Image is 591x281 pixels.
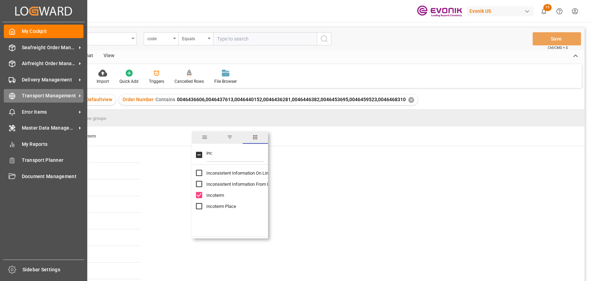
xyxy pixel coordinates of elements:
[123,97,154,102] span: Order Number
[23,266,84,273] span: Sidebar Settings
[98,50,119,62] div: View
[317,32,331,45] button: search button
[178,32,213,45] button: open menu
[206,148,264,162] input: Filter Columns Input
[71,179,140,196] div: FCA
[71,163,140,179] div: FCA
[243,131,268,144] span: columns
[536,3,552,19] button: show 15 new notifications
[79,134,96,139] span: Incoterm
[467,5,536,18] button: Evonik US
[196,167,272,178] div: Inconsistent Information On Line Item Level column toggle visibility (hidden)
[22,44,77,51] span: Seafreight Order Management
[22,76,77,84] span: Delivery Management
[22,157,84,164] span: Transport Planner
[97,78,109,85] div: Import
[71,246,140,263] div: Press SPACE to select this row.
[214,78,237,85] div: File Browser
[206,170,292,176] span: Inconsistent Information On Line Item Level
[4,153,83,167] a: Transport Planner
[543,4,552,11] span: 15
[149,78,164,85] div: Triggers
[417,5,462,17] img: Evonik-brand-mark-Deep-Purple-RGB.jpeg_1700498283.jpeg
[71,196,140,212] div: FCA
[548,45,568,50] span: Ctrl/CMD + S
[182,34,206,42] div: Equals
[467,6,533,16] div: Evonik US
[71,263,140,279] div: FCA
[174,78,204,85] div: Cancelled Rows
[71,196,140,213] div: Press SPACE to select this row.
[196,201,272,212] div: Incoterm Place column toggle visibility (hidden)
[552,3,567,19] button: Help Center
[71,146,140,163] div: FCA
[22,60,77,67] span: Airfreight Order Management
[4,25,83,38] a: My Cockpit
[192,131,217,144] span: general
[206,182,288,187] span: Inconsistent Information From Line Items
[144,32,178,45] button: open menu
[206,193,224,198] span: Incoterm
[71,229,140,246] div: Press SPACE to select this row.
[22,173,84,180] span: Document Management
[71,246,140,262] div: FCA
[147,34,171,42] div: code
[213,32,317,45] input: Type to search
[119,78,138,85] div: Quick Add
[22,28,84,35] span: My Cockpit
[22,108,77,116] span: Error Items
[71,163,140,179] div: Press SPACE to select this row.
[71,213,140,229] div: FCA
[532,32,581,45] button: Save
[408,97,414,103] div: ✕
[71,146,140,163] div: Press SPACE to select this row.
[206,204,236,209] span: Incoterm Place
[196,190,272,201] div: Incoterm column toggle visibility (visible)
[177,97,406,102] span: 0046436606,0046437613,0046440152,0046436281,0046446382,0046453695,0046459523,0046468310
[71,263,140,279] div: Press SPACE to select this row.
[22,124,77,132] span: Master Data Management
[22,141,84,148] span: My Reports
[196,178,272,190] div: Inconsistent Information From Line Items column toggle visibility (hidden)
[22,92,77,99] span: Transport Management
[71,229,140,246] div: FCA
[4,137,83,151] a: My Reports
[217,131,242,144] span: filter
[155,97,175,102] span: Contains
[4,169,83,183] a: Document Management
[71,179,140,196] div: Press SPACE to select this row.
[71,213,140,229] div: Press SPACE to select this row.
